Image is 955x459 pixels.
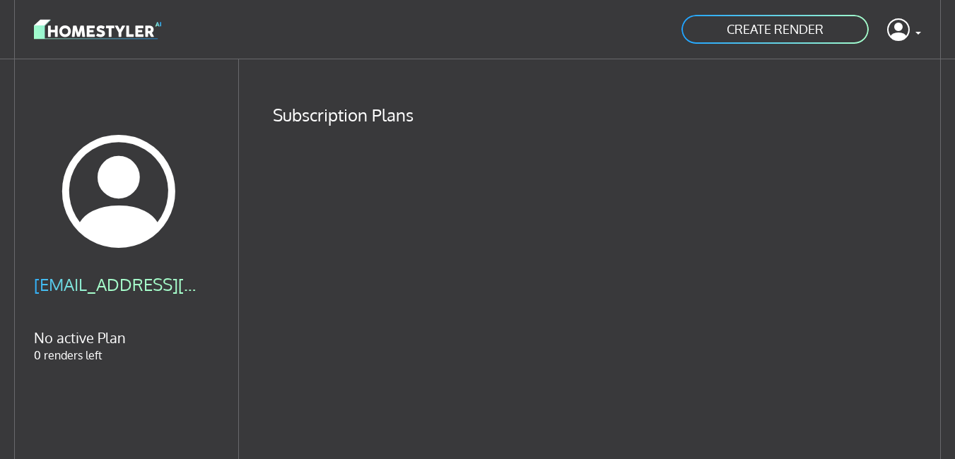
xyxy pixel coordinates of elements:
h4: Subscription Plans [273,105,921,126]
div: 0 renders left [34,274,204,364]
a: CREATE RENDER [680,13,870,45]
img: logo-3de290ba35641baa71223ecac5eacb59cb85b4c7fdf211dc9aaecaaee71ea2f8.svg [34,17,161,42]
h5: No active Plan [34,329,204,347]
h4: [EMAIL_ADDRESS][DOMAIN_NAME] [34,274,204,295]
